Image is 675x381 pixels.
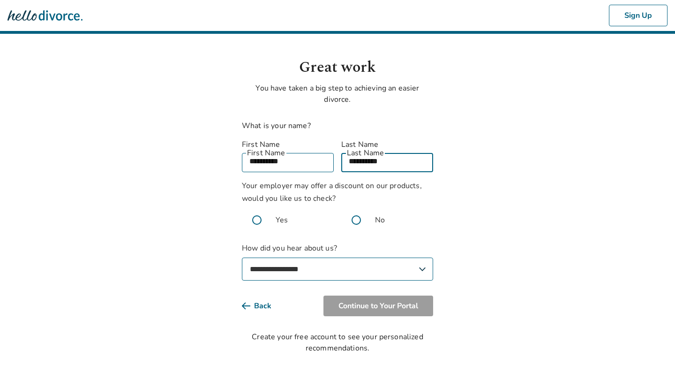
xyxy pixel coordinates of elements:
iframe: Chat Widget [628,336,675,381]
label: Last Name [341,139,433,150]
img: Hello Divorce Logo [7,6,82,25]
label: What is your name? [242,121,311,131]
div: Create your free account to see your personalized recommendations. [242,331,433,354]
p: You have taken a big step to achieving an easier divorce. [242,83,433,105]
span: Yes [276,214,288,226]
button: Back [242,296,286,316]
button: Continue to Your Portal [323,296,433,316]
span: No [375,214,385,226]
label: First Name [242,139,334,150]
button: Sign Up [609,5,667,26]
label: How did you hear about us? [242,243,433,281]
h1: Great work [242,56,433,79]
select: How did you hear about us? [242,258,433,281]
span: Your employer may offer a discount on our products, would you like us to check? [242,181,422,204]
